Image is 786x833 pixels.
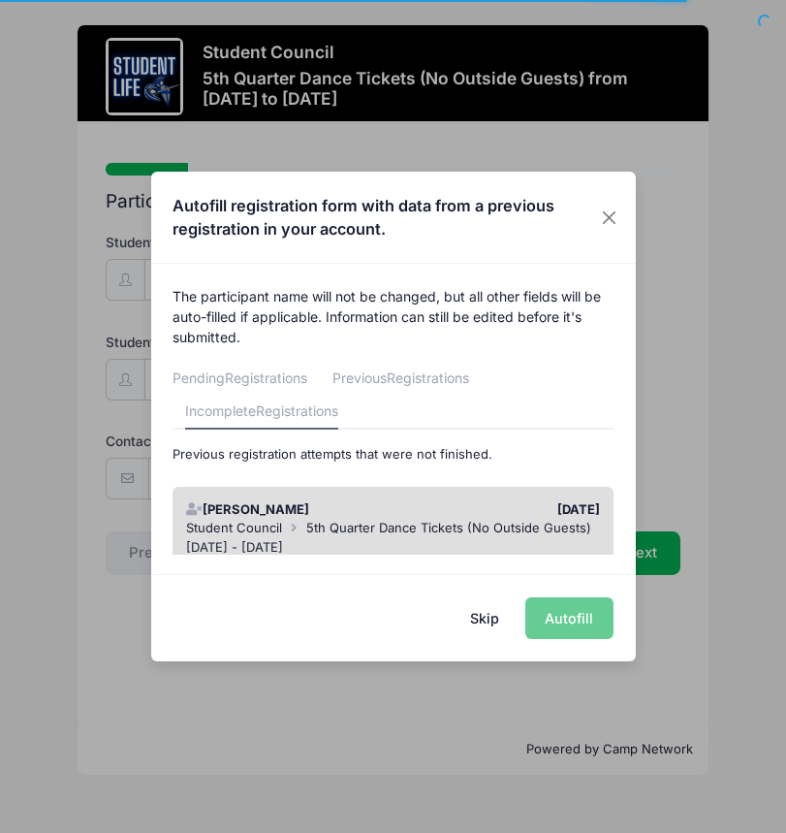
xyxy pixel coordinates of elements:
div: [DATE] - [DATE] [186,538,600,558]
span: Registrations [387,369,469,386]
p: The participant name will not be changed, but all other fields will be auto-filled if applicable.... [173,286,613,347]
p: Previous registration attempts that were not finished. [173,445,613,465]
a: Pending [173,362,307,397]
span: Student Council [186,520,282,535]
span: Registrations [256,402,338,419]
button: Close [593,200,624,235]
div: [PERSON_NAME] [177,500,393,520]
span: Registrations [225,369,307,386]
div: [DATE] [393,500,610,520]
h4: Autofill registration form with data from a previous registration in your account. [173,194,593,241]
span: 5th Quarter Dance Tickets (No Outside Guests) [306,520,591,535]
a: Incomplete [185,395,338,430]
button: Skip [450,597,519,639]
a: Previous [332,362,469,397]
